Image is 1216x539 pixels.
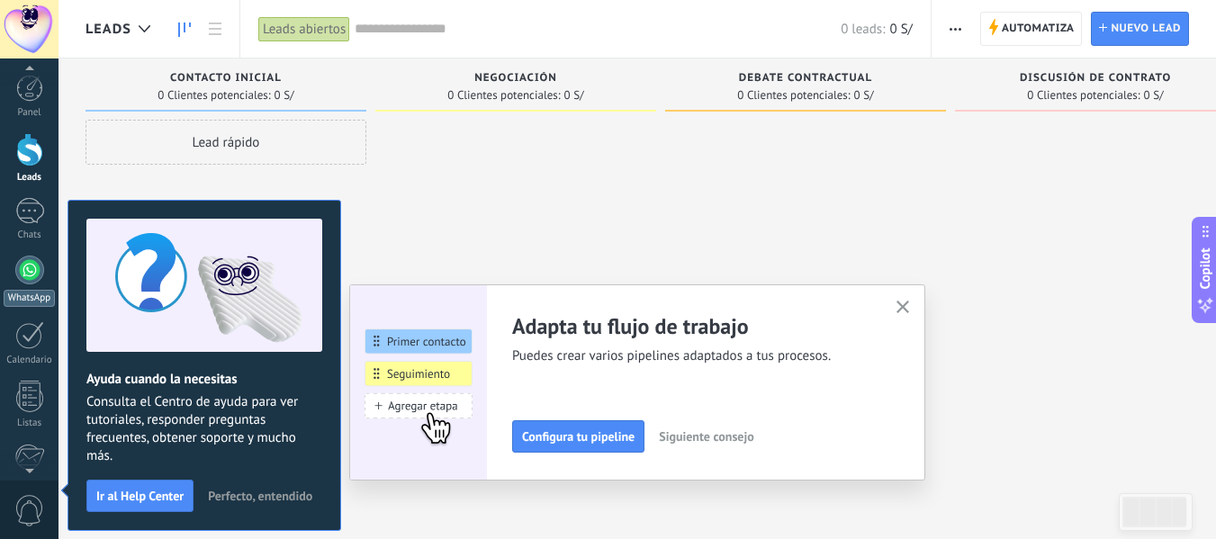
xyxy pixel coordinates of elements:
span: 0 leads: [841,21,885,38]
span: 0 Clientes potenciales: [447,90,560,101]
span: 0 S/ [275,90,294,101]
span: 0 S/ [1144,90,1164,101]
a: Automatiza [980,12,1083,46]
div: Chats [4,229,56,241]
button: Ir al Help Center [86,480,194,512]
span: Automatiza [1002,13,1075,45]
span: Nuevo lead [1111,13,1181,45]
h2: Ayuda cuando la necesitas [86,371,322,388]
span: 0 S/ [564,90,584,101]
a: Nuevo lead [1091,12,1189,46]
span: Negociación [474,72,557,85]
span: 0 Clientes potenciales: [737,90,850,101]
span: Discusión de contrato [1020,72,1171,85]
span: 0 S/ [854,90,874,101]
div: WhatsApp [4,290,55,307]
span: Perfecto, entendido [208,490,312,502]
span: Contacto inicial [170,72,282,85]
span: Copilot [1196,247,1214,289]
span: Puedes crear varios pipelines adaptados a tus procesos. [512,347,874,365]
div: Leads abiertos [258,16,350,42]
span: Siguiente consejo [659,430,753,443]
span: 0 S/ [889,21,912,38]
span: Consulta el Centro de ayuda para ver tutoriales, responder preguntas frecuentes, obtener soporte ... [86,393,322,465]
span: 0 Clientes potenciales: [1027,90,1139,101]
div: Listas [4,418,56,429]
div: Calendario [4,355,56,366]
div: Panel [4,107,56,119]
a: Lista [200,12,230,47]
div: Leads [4,172,56,184]
span: Configura tu pipeline [522,430,635,443]
div: Negociación [384,72,647,87]
a: Leads [169,12,200,47]
div: Contacto inicial [95,72,357,87]
h2: Adapta tu flujo de trabajo [512,312,874,340]
div: Debate contractual [674,72,937,87]
span: Debate contractual [739,72,872,85]
button: Perfecto, entendido [200,482,320,509]
span: Leads [86,21,131,38]
button: Configura tu pipeline [512,420,644,453]
div: Lead rápido [86,120,366,165]
span: 0 Clientes potenciales: [158,90,270,101]
button: Siguiente consejo [651,423,761,450]
button: Más [942,12,968,46]
span: Ir al Help Center [96,490,184,502]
